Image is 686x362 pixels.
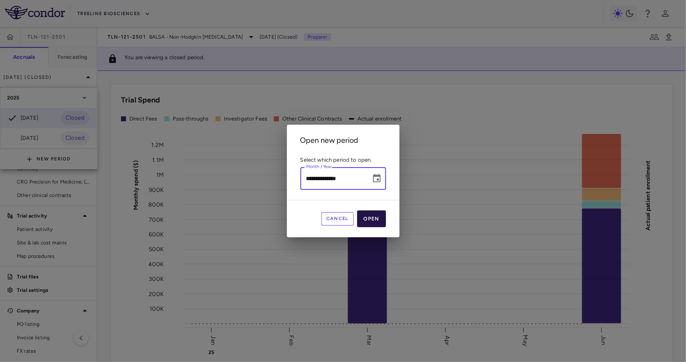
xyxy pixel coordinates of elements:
button: Choose date, selected date is Sep 1, 2025 [368,170,385,187]
button: Cancel [321,212,354,226]
p: Select which period to open. [300,156,386,164]
label: Month / Year [306,163,332,171]
button: Open [357,210,386,227]
h2: Open new period [287,125,400,156]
